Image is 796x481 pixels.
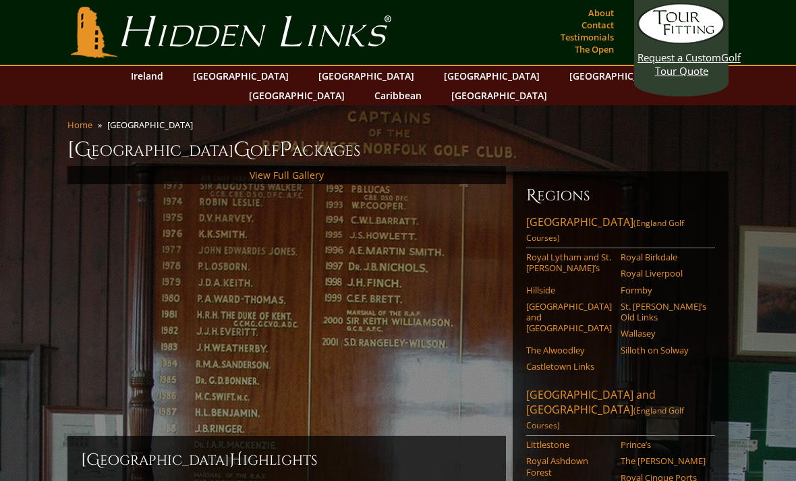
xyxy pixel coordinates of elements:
h6: Regions [526,185,715,206]
a: The [PERSON_NAME] [621,455,706,466]
a: Royal Liverpool [621,268,706,279]
a: The Open [571,40,617,59]
h1: [GEOGRAPHIC_DATA] olf ackages [67,136,729,163]
h2: [GEOGRAPHIC_DATA] ighlights [81,449,492,471]
a: Caribbean [368,86,428,105]
a: Royal Ashdown Forest [526,455,612,478]
a: [GEOGRAPHIC_DATA] [186,66,295,86]
a: Hillside [526,285,612,295]
a: Testimonials [557,28,617,47]
a: Wallasey [621,328,706,339]
a: Request a CustomGolf Tour Quote [637,3,725,78]
a: [GEOGRAPHIC_DATA] [312,66,421,86]
li: [GEOGRAPHIC_DATA] [107,119,198,131]
a: Littlestone [526,439,612,450]
a: [GEOGRAPHIC_DATA] and [GEOGRAPHIC_DATA] [526,301,612,334]
a: Royal Lytham and St. [PERSON_NAME]’s [526,252,612,274]
span: H [229,449,243,471]
a: [GEOGRAPHIC_DATA] and [GEOGRAPHIC_DATA](England Golf Courses) [526,387,715,436]
a: [GEOGRAPHIC_DATA] [437,66,546,86]
a: Prince’s [621,439,706,450]
a: Royal Birkdale [621,252,706,262]
a: Home [67,119,92,131]
a: [GEOGRAPHIC_DATA] [563,66,672,86]
span: P [279,136,292,163]
a: [GEOGRAPHIC_DATA] [242,86,351,105]
a: View Full Gallery [250,169,324,181]
a: Formby [621,285,706,295]
span: Request a Custom [637,51,721,64]
a: About [585,3,617,22]
a: [GEOGRAPHIC_DATA] [445,86,554,105]
a: The Alwoodley [526,345,612,356]
a: St. [PERSON_NAME]’s Old Links [621,301,706,323]
a: Contact [578,16,617,34]
a: Silloth on Solway [621,345,706,356]
span: G [233,136,250,163]
a: Castletown Links [526,361,612,372]
a: [GEOGRAPHIC_DATA](England Golf Courses) [526,215,715,248]
a: Ireland [124,66,170,86]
